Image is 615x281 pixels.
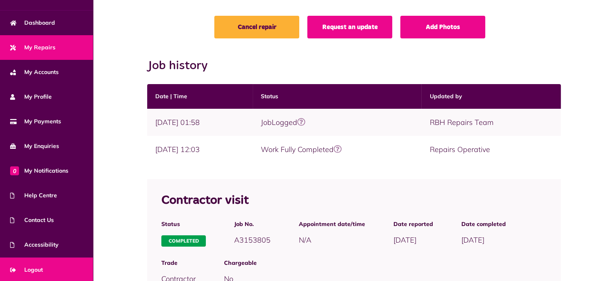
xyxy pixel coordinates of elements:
th: Updated by [421,84,560,109]
a: Request an update [307,16,392,38]
th: Status [253,84,421,109]
h2: Job history [147,59,560,73]
span: My Profile [10,93,52,101]
span: N/A [299,235,311,245]
td: Repairs Operative [421,136,560,163]
span: Help Centre [10,191,57,200]
span: Completed [161,235,206,247]
span: 0 [10,166,19,175]
td: [DATE] 01:58 [147,109,253,136]
a: Add Photos [400,16,485,38]
span: My Payments [10,117,61,126]
th: Date | Time [147,84,253,109]
span: Chargeable [224,259,546,267]
span: My Enquiries [10,142,59,150]
span: My Notifications [10,167,68,175]
span: Contractor visit [161,194,249,207]
span: Logout [10,266,43,274]
span: My Repairs [10,43,55,52]
span: Job No. [234,220,271,228]
span: Accessibility [10,241,59,249]
td: RBH Repairs Team [421,109,560,136]
span: Date reported [393,220,433,228]
span: Date completed [461,220,506,228]
span: [DATE] [393,235,416,245]
td: JobLogged [253,109,421,136]
a: Cancel repair [214,16,299,38]
span: Contact Us [10,216,54,224]
span: [DATE] [461,235,484,245]
td: Work Fully Completed [253,136,421,163]
span: Appointment date/time [299,220,365,228]
td: [DATE] 12:03 [147,136,253,163]
span: Status [161,220,206,228]
span: My Accounts [10,68,59,76]
span: A3153805 [234,235,271,245]
span: Dashboard [10,19,55,27]
span: Trade [161,259,196,267]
